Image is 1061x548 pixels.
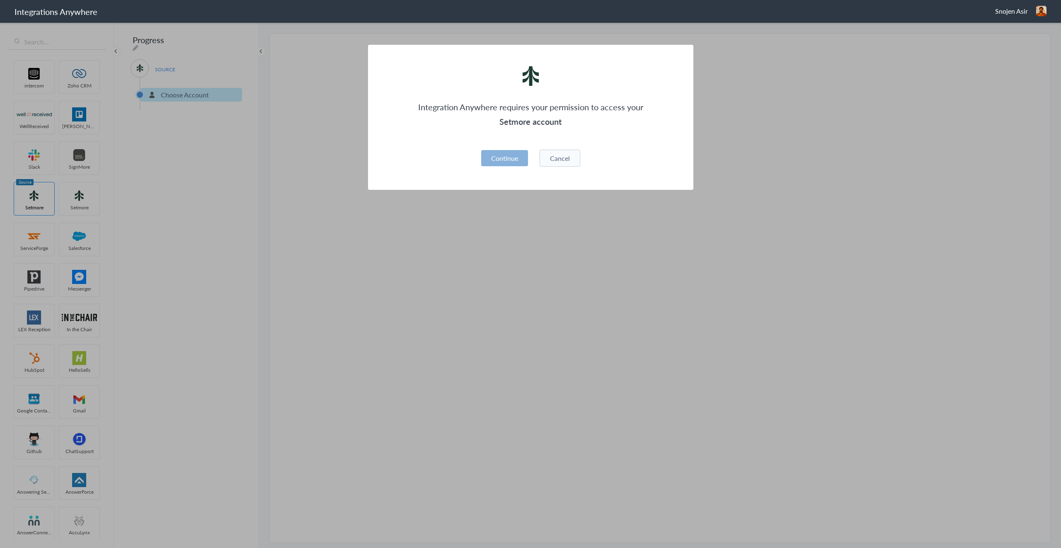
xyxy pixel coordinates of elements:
button: Cancel [540,150,580,167]
img: anywhereapp-1724776578964.jpg [1036,6,1046,16]
h3: Setmore account [418,114,644,129]
span: Snojen Asir [995,6,1028,16]
img: setmoreNew.jpg [517,63,544,90]
p: Integration Anywhere requires your permission to access your [418,100,644,114]
h1: Integrations Anywhere [15,6,97,17]
button: Continue [481,150,528,166]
